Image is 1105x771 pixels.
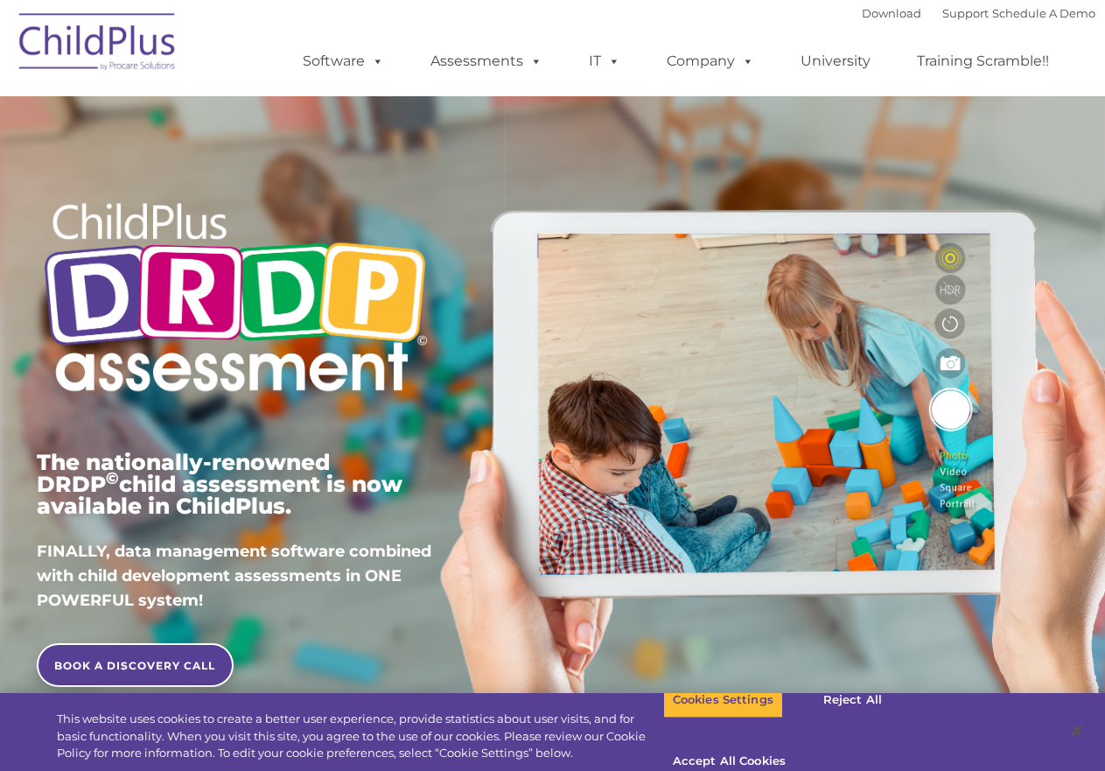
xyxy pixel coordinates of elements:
a: Schedule A Demo [992,6,1095,20]
a: BOOK A DISCOVERY CALL [37,643,234,687]
a: IT [571,44,638,79]
img: ChildPlus by Procare Solutions [10,1,185,88]
font: | [862,6,1095,20]
a: Training Scramble!! [899,44,1067,79]
a: Assessments [413,44,560,79]
button: Cookies Settings [663,682,783,718]
span: FINALLY, data management software combined with child development assessments in ONE POWERFUL sys... [37,542,431,610]
a: Company [649,44,772,79]
sup: © [106,468,119,488]
img: Copyright - DRDP Logo Light [37,179,434,421]
a: Download [862,6,921,20]
a: Support [942,6,989,20]
button: Close [1058,711,1096,750]
a: Software [285,44,402,79]
div: This website uses cookies to create a better user experience, provide statistics about user visit... [57,711,663,762]
a: University [783,44,888,79]
button: Reject All [798,682,907,718]
span: The nationally-renowned DRDP child assessment is now available in ChildPlus. [37,449,402,519]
